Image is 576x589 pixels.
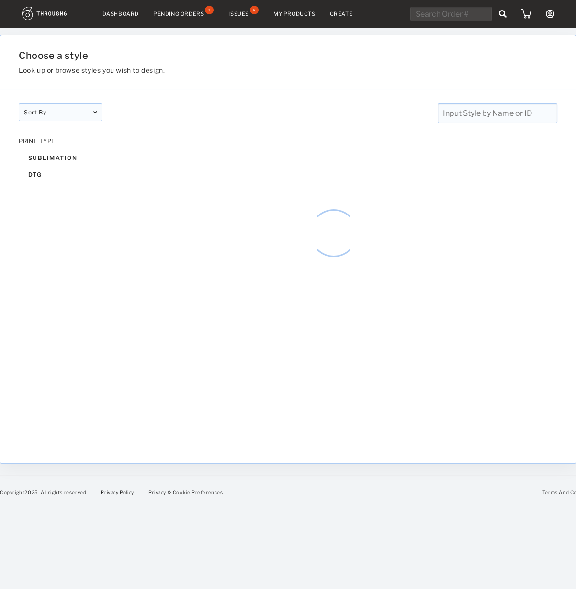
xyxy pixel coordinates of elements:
[19,103,102,121] div: Sort By
[19,166,102,183] div: dtg
[19,50,466,61] h1: Choose a style
[521,9,531,19] img: icon_cart.dab5cea1.svg
[19,137,102,145] div: PRINT TYPE
[102,11,139,17] a: Dashboard
[205,6,214,14] div: 1
[228,10,259,18] a: Issues8
[228,11,249,17] div: Issues
[22,7,88,20] img: logo.1c10ca64.svg
[273,11,316,17] a: My Products
[250,6,259,14] div: 8
[153,10,214,18] a: Pending Orders1
[148,489,223,495] a: Privacy & Cookie Preferences
[330,11,353,17] a: Create
[101,489,134,495] a: Privacy Policy
[153,11,204,17] div: Pending Orders
[410,7,492,21] input: Search Order #
[438,103,557,123] input: Input Style by Name or ID
[19,149,102,166] div: sublimation
[19,66,466,74] h3: Look up or browse styles you wish to design.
